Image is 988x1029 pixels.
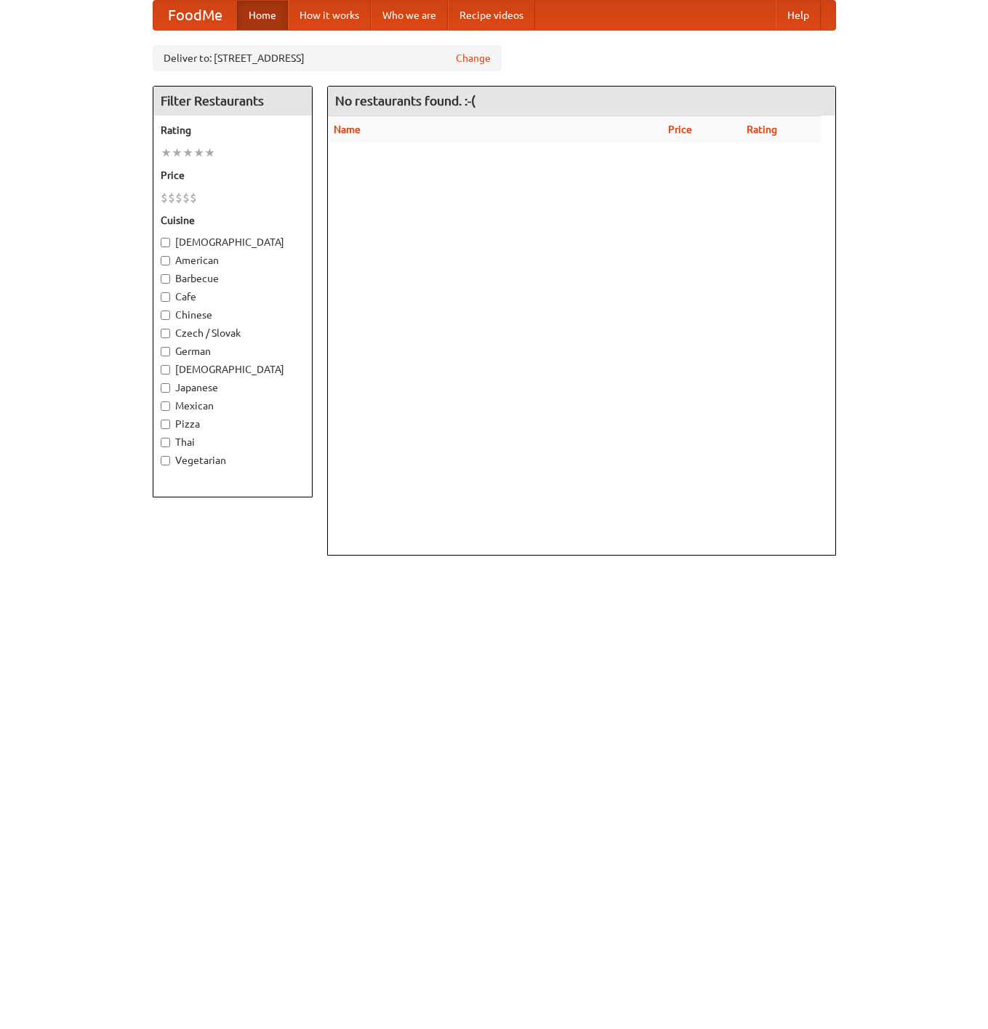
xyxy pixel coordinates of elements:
[161,329,170,338] input: Czech / Slovak
[371,1,448,30] a: Who we are
[161,456,170,465] input: Vegetarian
[161,401,170,411] input: Mexican
[161,289,305,304] label: Cafe
[288,1,371,30] a: How it works
[204,145,215,161] li: ★
[182,145,193,161] li: ★
[776,1,821,30] a: Help
[161,253,305,268] label: American
[161,420,170,429] input: Pizza
[161,308,305,322] label: Chinese
[161,362,305,377] label: [DEMOGRAPHIC_DATA]
[237,1,288,30] a: Home
[161,274,170,284] input: Barbecue
[175,190,182,206] li: $
[190,190,197,206] li: $
[161,417,305,431] label: Pizza
[161,145,172,161] li: ★
[161,168,305,183] h5: Price
[161,235,305,249] label: [DEMOGRAPHIC_DATA]
[161,399,305,413] label: Mexican
[161,365,170,375] input: [DEMOGRAPHIC_DATA]
[335,94,475,108] ng-pluralize: No restaurants found. :-(
[334,124,361,135] a: Name
[168,190,175,206] li: $
[153,45,502,71] div: Deliver to: [STREET_ADDRESS]
[668,124,692,135] a: Price
[448,1,535,30] a: Recipe videos
[161,213,305,228] h5: Cuisine
[161,435,305,449] label: Thai
[172,145,182,161] li: ★
[153,87,312,116] h4: Filter Restaurants
[747,124,777,135] a: Rating
[161,380,305,395] label: Japanese
[161,453,305,468] label: Vegetarian
[161,190,168,206] li: $
[161,347,170,356] input: German
[161,123,305,137] h5: Rating
[182,190,190,206] li: $
[161,344,305,359] label: German
[161,256,170,265] input: American
[161,438,170,447] input: Thai
[161,238,170,247] input: [DEMOGRAPHIC_DATA]
[456,51,491,65] a: Change
[153,1,237,30] a: FoodMe
[161,271,305,286] label: Barbecue
[193,145,204,161] li: ★
[161,311,170,320] input: Chinese
[161,383,170,393] input: Japanese
[161,326,305,340] label: Czech / Slovak
[161,292,170,302] input: Cafe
